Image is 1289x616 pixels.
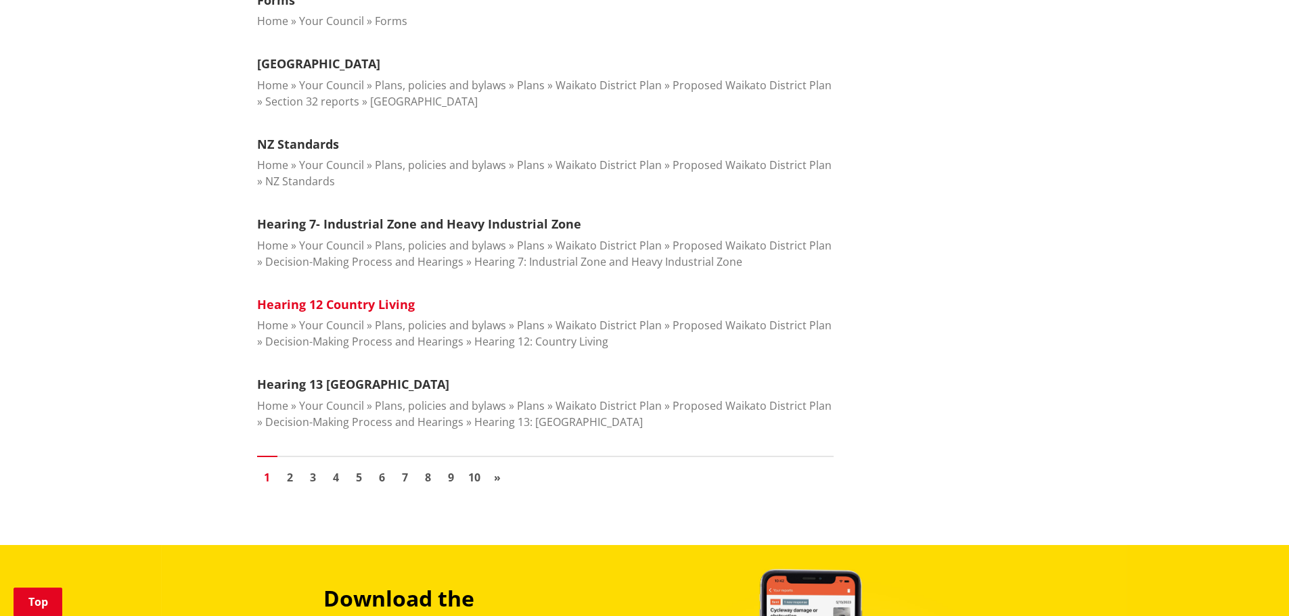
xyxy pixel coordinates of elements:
[257,456,834,491] nav: Pagination
[1227,559,1275,608] iframe: Messenger Launcher
[257,216,581,232] a: Hearing 7- Industrial Zone and Heavy Industrial Zone
[265,94,359,109] a: Section 32 reports
[418,467,438,488] a: Go to page 8
[375,14,407,28] a: Forms
[556,398,662,413] a: Waikato District Plan
[556,318,662,333] a: Waikato District Plan
[265,174,335,189] a: NZ Standards
[517,318,545,333] a: Plans
[299,14,364,28] a: Your Council
[673,78,832,93] a: Proposed Waikato District Plan
[303,467,323,488] a: Go to page 3
[375,238,506,253] a: Plans, policies and bylaws
[257,238,288,253] a: Home
[673,318,832,333] a: Proposed Waikato District Plan
[299,318,364,333] a: Your Council
[517,238,545,253] a: Plans
[257,318,288,333] a: Home
[257,158,288,172] a: Home
[517,78,545,93] a: Plans
[487,467,507,488] a: Go to next page
[474,334,608,349] a: Hearing 12: Country Living
[375,78,506,93] a: Plans, policies and bylaws
[257,55,380,72] a: [GEOGRAPHIC_DATA]
[372,467,392,488] a: Go to page 6
[257,14,288,28] a: Home
[257,467,277,488] a: Page 1
[556,78,662,93] a: Waikato District Plan
[326,467,346,488] a: Go to page 4
[375,318,506,333] a: Plans, policies and bylaws
[441,467,461,488] a: Go to page 9
[556,238,662,253] a: Waikato District Plan
[375,158,506,172] a: Plans, policies and bylaws
[474,414,643,429] a: Hearing 13: [GEOGRAPHIC_DATA]
[257,136,339,152] a: NZ Standards
[265,254,463,269] a: Decision-Making Process and Hearings
[299,158,364,172] a: Your Council
[673,158,832,172] a: Proposed Waikato District Plan
[517,158,545,172] a: Plans
[673,238,832,253] a: Proposed Waikato District Plan
[395,467,415,488] a: Go to page 7
[375,398,506,413] a: Plans, policies and bylaws
[517,398,545,413] a: Plans
[280,467,300,488] a: Go to page 2
[494,470,501,485] span: »
[474,254,742,269] a: Hearing 7: Industrial Zone and Heavy Industrial Zone
[257,398,288,413] a: Home
[299,78,364,93] a: Your Council
[14,588,62,616] a: Top
[349,467,369,488] a: Go to page 5
[673,398,832,413] a: Proposed Waikato District Plan
[257,296,415,312] a: Hearing 12 Country Living
[556,158,662,172] a: Waikato District Plan
[370,94,478,109] a: [GEOGRAPHIC_DATA]
[257,376,449,392] a: Hearing 13 [GEOGRAPHIC_DATA]
[265,414,463,429] a: Decision-Making Process and Hearings
[464,467,484,488] a: Go to page 10
[299,398,364,413] a: Your Council
[299,238,364,253] a: Your Council
[265,334,463,349] a: Decision-Making Process and Hearings
[257,78,288,93] a: Home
